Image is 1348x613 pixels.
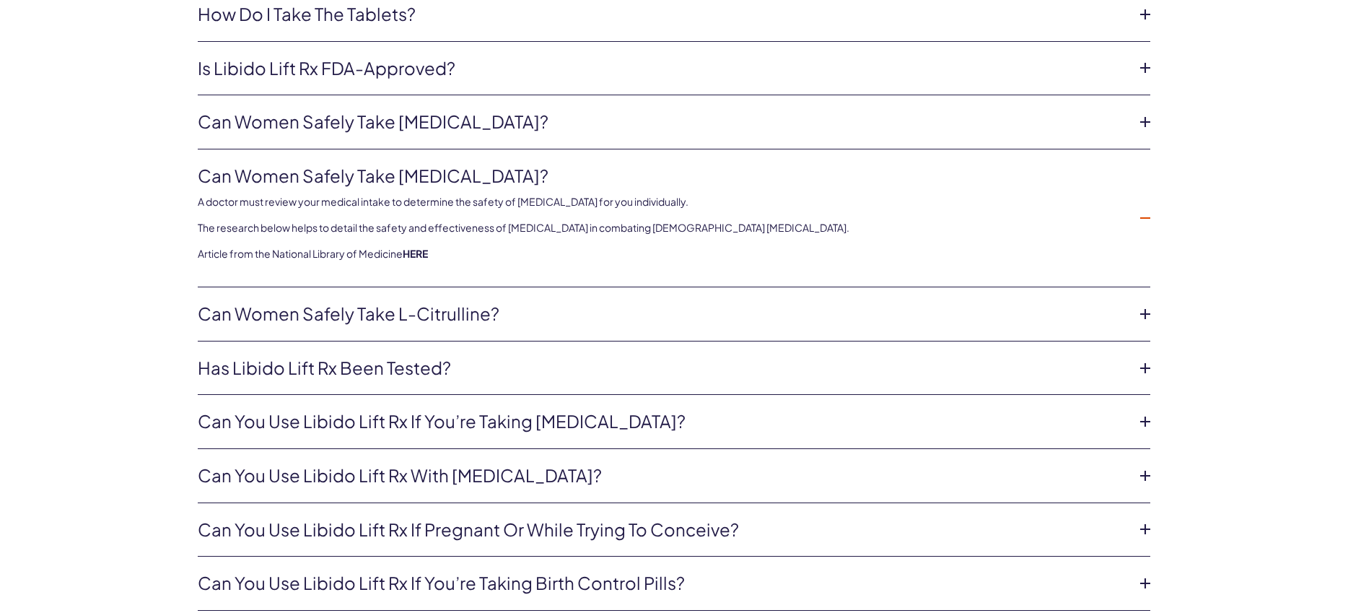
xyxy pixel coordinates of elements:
a: Can women safely take L-Citrulline? [198,302,1127,326]
p: A doctor must review your medical intake to determine the safety of [MEDICAL_DATA] for you indivi... [198,195,1127,209]
a: Can you use Libido Lift Rx if pregnant or while trying to conceive? [198,518,1127,542]
a: Can you use Libido Lift Rx with [MEDICAL_DATA]? [198,464,1127,488]
a: Has Libido Lift Rx been tested? [198,356,1127,381]
a: How do I take the tablets? [198,2,1127,27]
a: Can you use Libido Lift Rx if you’re taking [MEDICAL_DATA]? [198,409,1127,434]
a: Can women safely take [MEDICAL_DATA]? [198,110,1127,134]
p: Article from the National Library of Medicine [198,247,1127,261]
a: Can you use Libido Lift Rx if you’re taking birth control pills? [198,571,1127,596]
a: HERE [403,247,428,260]
a: Can women safely take [MEDICAL_DATA]? [198,164,1127,188]
a: Is Libido Lift Rx FDA-approved? [198,56,1127,81]
p: The research below helps to detail the safety and effectiveness of [MEDICAL_DATA] in combating [D... [198,221,1127,235]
